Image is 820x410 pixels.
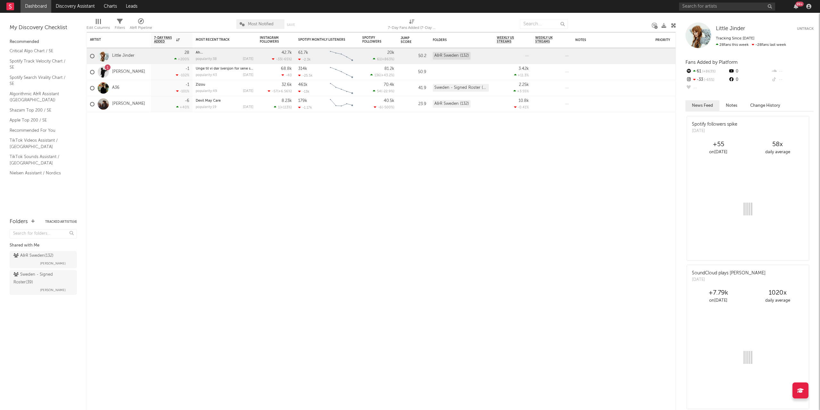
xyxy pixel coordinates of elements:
[90,38,138,42] div: Artist
[514,73,529,77] div: +11.3 %
[388,16,436,35] div: 7-Day Fans Added (7-Day Fans Added)
[260,36,282,44] div: Instagram Followers
[10,117,70,124] a: Apple Top 200 / SE
[10,218,28,226] div: Folders
[13,252,53,260] div: A&R Sweden ( 132 )
[10,24,77,32] div: My Discovery Checklist
[519,67,529,71] div: 3.42k
[298,51,308,55] div: 61.7k
[433,100,471,108] div: A&R Sweden (132)
[283,58,291,61] span: -65 %
[771,67,814,76] div: --
[176,105,189,109] div: +40 %
[520,19,568,29] input: Search...
[373,89,394,93] div: ( )
[112,85,119,91] a: A36
[130,16,152,35] div: A&R Pipeline
[196,51,203,54] a: Åh…
[282,51,292,55] div: 42.7k
[243,57,253,61] div: [DATE]
[692,277,766,283] div: [DATE]
[716,43,749,47] span: 28 fans this week
[40,286,66,294] span: [PERSON_NAME]
[10,127,70,134] a: Recommended For You
[748,297,807,305] div: daily average
[373,57,394,61] div: ( )
[10,270,77,295] a: Sweden - Signed Roster(39)[PERSON_NAME]
[771,76,814,84] div: --
[387,51,394,55] div: 20k
[298,38,346,42] div: Spotify Monthly Listeners
[298,73,313,78] div: -25.5k
[185,99,189,103] div: -6
[575,38,639,42] div: Notes
[185,67,189,71] div: -1
[86,16,110,35] div: Edit Columns
[10,137,70,150] a: TikTok Videos Assistant / [GEOGRAPHIC_DATA]
[248,22,274,26] span: Most Notified
[384,67,394,71] div: 81.2k
[298,99,307,103] div: 179k
[281,67,292,71] div: 68.8k
[685,76,728,84] div: -33
[130,24,152,32] div: A&R Pipeline
[685,67,728,76] div: 61
[744,100,787,111] button: Change History
[685,84,728,92] div: --
[519,83,529,87] div: 2.25k
[10,170,70,177] a: Nielsen Assistant / Nordics
[286,74,292,77] span: -40
[278,106,280,109] span: 1
[298,105,312,110] div: -1.17k
[689,141,748,148] div: +55
[272,57,292,61] div: ( )
[10,153,70,166] a: TikTok Sounds Assistant / [GEOGRAPHIC_DATA]
[401,52,426,60] div: 50.2
[716,43,786,47] span: -28 fans last week
[797,26,814,32] button: Untrack
[196,57,217,61] div: popularity: 38
[433,84,489,92] div: Sweden - Signed Roster (39)
[796,2,804,6] div: 99 +
[196,99,221,103] a: Devil May Care
[10,251,77,268] a: A&R Sweden(132)[PERSON_NAME]
[362,36,385,44] div: Spotify Followers
[10,38,77,46] div: Recommended
[728,76,771,84] div: 0
[185,83,189,87] div: -1
[377,58,381,61] span: 61
[278,90,291,93] span: +6.56 %
[384,99,394,103] div: 40.5k
[703,78,714,82] span: -65 %
[176,89,189,93] div: -101 %
[401,84,426,92] div: 41.9
[382,58,393,61] span: +863 %
[196,83,253,87] div: Zizou
[10,47,70,54] a: Critical Algo Chart / SE
[748,289,807,297] div: 1020 x
[433,52,471,60] div: A&R Sweden (132)
[86,24,110,32] div: Edit Columns
[45,220,77,223] button: Tracked Artists(4)
[196,73,217,77] div: popularity: 43
[383,106,393,109] span: -500 %
[176,73,189,77] div: -102 %
[196,67,253,71] div: Unge til vi dør (versjon for sene sommerkvelder)
[10,90,70,104] a: Algorithmic A&R Assistant ([GEOGRAPHIC_DATA])
[272,90,277,93] span: -57
[40,260,66,267] span: [PERSON_NAME]
[689,289,748,297] div: +7.79k
[298,67,307,71] div: 314k
[716,26,745,32] a: Little Jinder
[196,83,205,87] a: Zizou
[535,36,559,44] span: Weekly UK Streams
[282,83,292,87] div: 32.6k
[685,100,719,111] button: News Feed
[377,90,381,93] span: 54
[655,38,681,42] div: Priority
[716,26,745,31] span: Little Jinder
[112,53,135,59] a: Little Jinder
[298,89,309,94] div: -13k
[276,58,282,61] span: -33
[701,70,716,73] span: +863 %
